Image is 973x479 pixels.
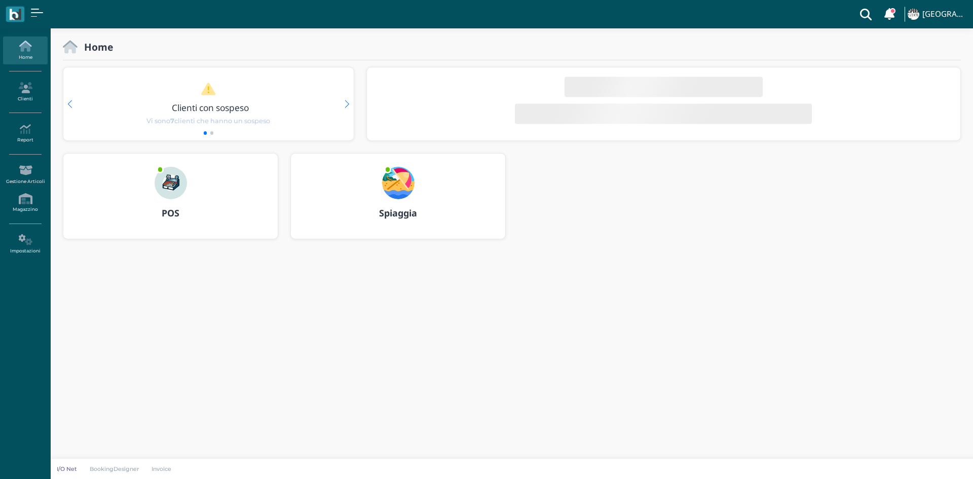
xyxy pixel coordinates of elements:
div: Next slide [345,100,349,108]
img: ... [908,9,919,20]
h4: [GEOGRAPHIC_DATA] [922,10,967,19]
a: Home [3,36,47,64]
a: ... [GEOGRAPHIC_DATA] [906,2,967,26]
a: Gestione Articoli [3,161,47,189]
img: ... [382,167,415,199]
div: Previous slide [67,100,72,108]
b: Spiaggia [379,207,417,219]
a: Impostazioni [3,230,47,258]
a: Clienti [3,78,47,106]
span: Vi sono clienti che hanno un sospeso [146,116,270,126]
a: Clienti con sospeso Vi sono7clienti che hanno un sospeso [83,82,334,126]
img: logo [9,9,21,20]
img: ... [155,167,187,199]
b: POS [162,207,179,219]
a: ... POS [63,153,278,251]
a: ... Spiaggia [290,153,506,251]
h3: Clienti con sospeso [85,103,336,113]
div: 1 / 2 [63,67,354,140]
b: 7 [170,117,174,125]
a: Report [3,120,47,148]
a: Magazzino [3,189,47,217]
h2: Home [78,42,113,52]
